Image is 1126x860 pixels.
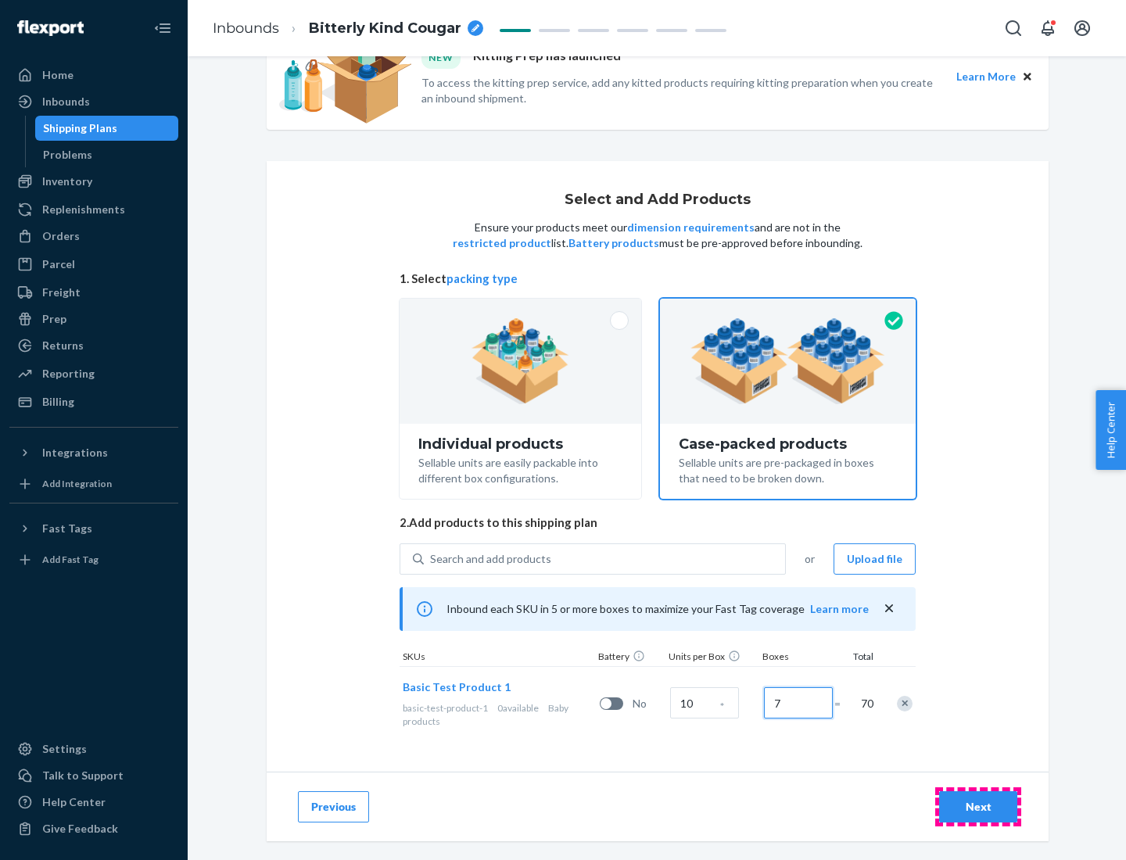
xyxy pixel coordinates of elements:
[881,600,897,617] button: close
[939,791,1017,822] button: Next
[9,224,178,249] a: Orders
[9,169,178,194] a: Inventory
[627,220,755,235] button: dimension requirements
[446,271,518,287] button: packing type
[9,333,178,358] a: Returns
[42,521,92,536] div: Fast Tags
[400,514,916,531] span: 2. Add products to this shipping plan
[42,741,87,757] div: Settings
[679,436,897,452] div: Case-packed products
[568,235,659,251] button: Battery products
[403,701,593,728] div: Baby products
[834,543,916,575] button: Upload file
[472,318,569,404] img: individual-pack.facf35554cb0f1810c75b2bd6df2d64e.png
[810,601,869,617] button: Learn more
[42,228,80,244] div: Orders
[897,696,913,711] div: Remove Item
[42,311,66,327] div: Prep
[834,696,850,711] span: =
[473,47,621,68] p: Kitting Prep has launched
[9,547,178,572] a: Add Fast Tag
[764,687,833,718] input: Number of boxes
[42,477,112,490] div: Add Integration
[9,790,178,815] a: Help Center
[9,361,178,386] a: Reporting
[9,736,178,761] a: Settings
[298,791,369,822] button: Previous
[43,147,92,163] div: Problems
[497,702,539,714] span: 0 available
[1019,68,1036,85] button: Close
[42,338,84,353] div: Returns
[42,67,74,83] div: Home
[147,13,178,44] button: Close Navigation
[690,318,885,404] img: case-pack.59cecea509d18c883b923b81aeac6d0b.png
[9,440,178,465] button: Integrations
[1067,13,1098,44] button: Open account menu
[17,20,84,36] img: Flexport logo
[565,192,751,208] h1: Select and Add Products
[418,436,622,452] div: Individual products
[837,650,877,666] div: Total
[956,68,1016,85] button: Learn More
[403,680,511,693] span: Basic Test Product 1
[42,202,125,217] div: Replenishments
[200,5,496,52] ol: breadcrumbs
[453,235,551,251] button: restricted product
[42,394,74,410] div: Billing
[421,75,942,106] p: To access the kitting prep service, add any kitted products requiring kitting preparation when yo...
[9,516,178,541] button: Fast Tags
[1032,13,1063,44] button: Open notifications
[42,94,90,109] div: Inbounds
[9,389,178,414] a: Billing
[633,696,664,711] span: No
[42,256,75,272] div: Parcel
[665,650,759,666] div: Units per Box
[403,702,488,714] span: basic-test-product-1
[400,650,595,666] div: SKUs
[9,763,178,788] a: Talk to Support
[400,587,916,631] div: Inbound each SKU in 5 or more boxes to maximize your Fast Tag coverage
[42,366,95,382] div: Reporting
[43,120,117,136] div: Shipping Plans
[400,271,916,287] span: 1. Select
[9,306,178,331] a: Prep
[42,445,108,460] div: Integrations
[858,696,873,711] span: 70
[430,551,551,567] div: Search and add products
[35,142,179,167] a: Problems
[451,220,864,251] p: Ensure your products meet our and are not in the list. must be pre-approved before inbounding.
[42,794,106,810] div: Help Center
[421,47,461,68] div: NEW
[309,19,461,39] span: Bitterly Kind Cougar
[9,816,178,841] button: Give Feedback
[42,821,118,837] div: Give Feedback
[998,13,1029,44] button: Open Search Box
[42,285,81,300] div: Freight
[42,768,124,783] div: Talk to Support
[1096,390,1126,470] button: Help Center
[9,197,178,222] a: Replenishments
[9,280,178,305] a: Freight
[403,679,511,695] button: Basic Test Product 1
[42,553,99,566] div: Add Fast Tag
[805,551,815,567] span: or
[679,452,897,486] div: Sellable units are pre-packaged in boxes that need to be broken down.
[670,687,739,718] input: Case Quantity
[595,650,665,666] div: Battery
[9,252,178,277] a: Parcel
[952,799,1004,815] div: Next
[9,63,178,88] a: Home
[213,20,279,37] a: Inbounds
[9,471,178,496] a: Add Integration
[42,174,92,189] div: Inventory
[418,452,622,486] div: Sellable units are easily packable into different box configurations.
[759,650,837,666] div: Boxes
[9,89,178,114] a: Inbounds
[35,116,179,141] a: Shipping Plans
